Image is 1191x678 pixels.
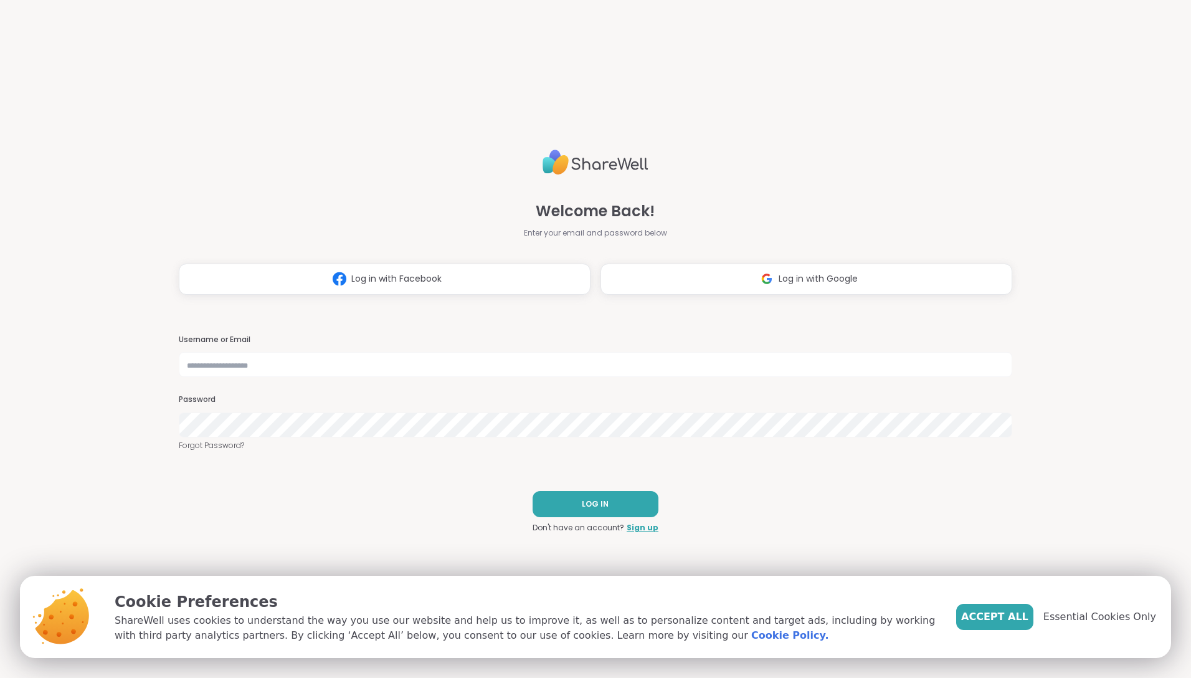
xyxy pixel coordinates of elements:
[582,499,609,510] span: LOG IN
[956,604,1033,630] button: Accept All
[179,264,591,295] button: Log in with Facebook
[533,491,658,517] button: LOG IN
[351,272,442,285] span: Log in with Facebook
[533,522,624,533] span: Don't have an account?
[751,628,828,643] a: Cookie Policy.
[179,335,1012,345] h3: Username or Email
[524,227,667,239] span: Enter your email and password below
[179,440,1012,451] a: Forgot Password?
[755,267,779,290] img: ShareWell Logomark
[328,267,351,290] img: ShareWell Logomark
[1043,609,1156,624] span: Essential Cookies Only
[543,145,648,180] img: ShareWell Logo
[779,272,858,285] span: Log in with Google
[536,200,655,222] span: Welcome Back!
[600,264,1012,295] button: Log in with Google
[627,522,658,533] a: Sign up
[115,591,936,613] p: Cookie Preferences
[179,394,1012,405] h3: Password
[961,609,1028,624] span: Accept All
[115,613,936,643] p: ShareWell uses cookies to understand the way you use our website and help us to improve it, as we...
